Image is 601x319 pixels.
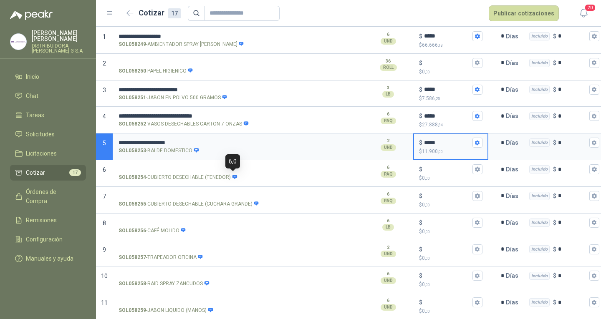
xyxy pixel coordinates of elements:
[424,219,471,226] input: $$0,00
[119,193,274,199] input: SOL058255-CUBIERTO DESECHABLE (CUCHARA GRANDE)
[419,245,422,254] p: $
[10,34,26,50] img: Company Logo
[119,147,199,155] p: - BALDE DOMESTICO
[119,87,274,93] input: SOL058251-JABON EN POLVO 500 GRAMOS
[381,277,396,284] div: UND
[558,33,588,39] input: Incluido $
[103,33,106,40] span: 1
[119,140,274,146] input: SOL058253-BALDE DOMESTICO
[119,67,193,75] p: - PAPEL HIGIENICO
[119,60,274,66] input: SOL058250-PAPEL HIGIENICO
[422,202,430,208] span: 0
[10,212,86,228] a: Remisiones
[103,60,106,67] span: 2
[472,164,482,174] button: $$0,00
[381,144,396,151] div: UND
[119,40,244,48] p: - AMBIENTADOR SPRAY [PERSON_NAME]
[419,148,482,156] p: $
[529,32,550,40] div: Incluido
[424,299,471,306] input: $$0,00
[553,85,556,94] p: $
[10,10,53,20] img: Logo peakr
[584,4,596,12] span: 20
[506,294,522,311] p: Días
[424,193,471,199] input: $$0,00
[26,254,73,263] span: Manuales y ayuda
[425,282,430,287] span: ,00
[589,111,599,121] button: Incluido $
[32,43,86,53] p: DISTRIBUIDORA [PERSON_NAME] G S.A
[119,120,249,128] p: - VASOS DESECHABLES CARTON 7 ONZAS
[506,241,522,258] p: Días
[425,229,430,234] span: ,00
[387,297,389,304] p: 6
[558,140,588,146] input: Incluido $
[10,251,86,266] a: Manuales y ayuda
[589,138,599,148] button: Incluido $
[553,58,556,68] p: $
[419,271,422,280] p: $
[119,166,274,173] input: SOL058254-CUBIERTO DESECHABLE (TENEDOR)
[387,218,389,224] p: 6
[529,192,550,200] div: Incluido
[101,299,108,306] span: 11
[119,254,146,261] strong: SOL058257
[419,58,422,68] p: $
[103,193,106,200] span: 7
[419,218,422,227] p: $
[103,113,106,120] span: 4
[32,30,86,42] p: [PERSON_NAME] [PERSON_NAME]
[119,147,146,155] strong: SOL058253
[26,216,57,225] span: Remisiones
[472,191,482,201] button: $$0,00
[424,246,471,252] input: $$0,00
[10,126,86,142] a: Solicitudes
[435,96,440,101] span: ,25
[424,140,471,146] input: $$11.900,00
[553,245,556,254] p: $
[26,149,57,158] span: Licitaciones
[382,224,394,231] div: LB
[589,164,599,174] button: Incluido $
[506,214,522,231] p: Días
[506,134,522,151] p: Días
[119,94,227,102] p: - JABON EN POLVO 500 GRAMOS
[387,138,389,144] p: 2
[10,165,86,181] a: Cotizar17
[472,31,482,41] button: $$66.666,18
[380,64,397,71] div: ROLL
[119,254,203,261] p: - TRAPEADOR OFICINA
[419,68,482,76] p: $
[419,191,422,201] p: $
[387,111,389,118] p: 6
[529,245,550,254] div: Incluido
[589,271,599,281] button: Incluido $
[422,122,443,128] span: 27.888
[424,113,471,119] input: $$27.888,84
[589,191,599,201] button: Incluido $
[553,32,556,41] p: $
[419,111,422,121] p: $
[387,164,389,171] p: 6
[472,111,482,121] button: $$27.888,84
[529,138,550,147] div: Incluido
[422,308,430,314] span: 0
[422,42,443,48] span: 66.666
[553,271,556,280] p: $
[424,60,471,66] input: $$0,00
[422,255,430,261] span: 0
[168,8,181,18] div: 17
[119,173,146,181] strong: SOL058254
[419,298,422,307] p: $
[419,307,482,315] p: $
[387,271,389,277] p: 6
[419,174,482,182] p: $
[103,220,106,226] span: 8
[506,55,522,71] p: Días
[558,113,588,119] input: Incluido $
[422,95,440,101] span: 7.586
[438,123,443,127] span: ,84
[424,33,471,39] input: $$66.666,18
[506,188,522,204] p: Días
[558,193,588,199] input: Incluido $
